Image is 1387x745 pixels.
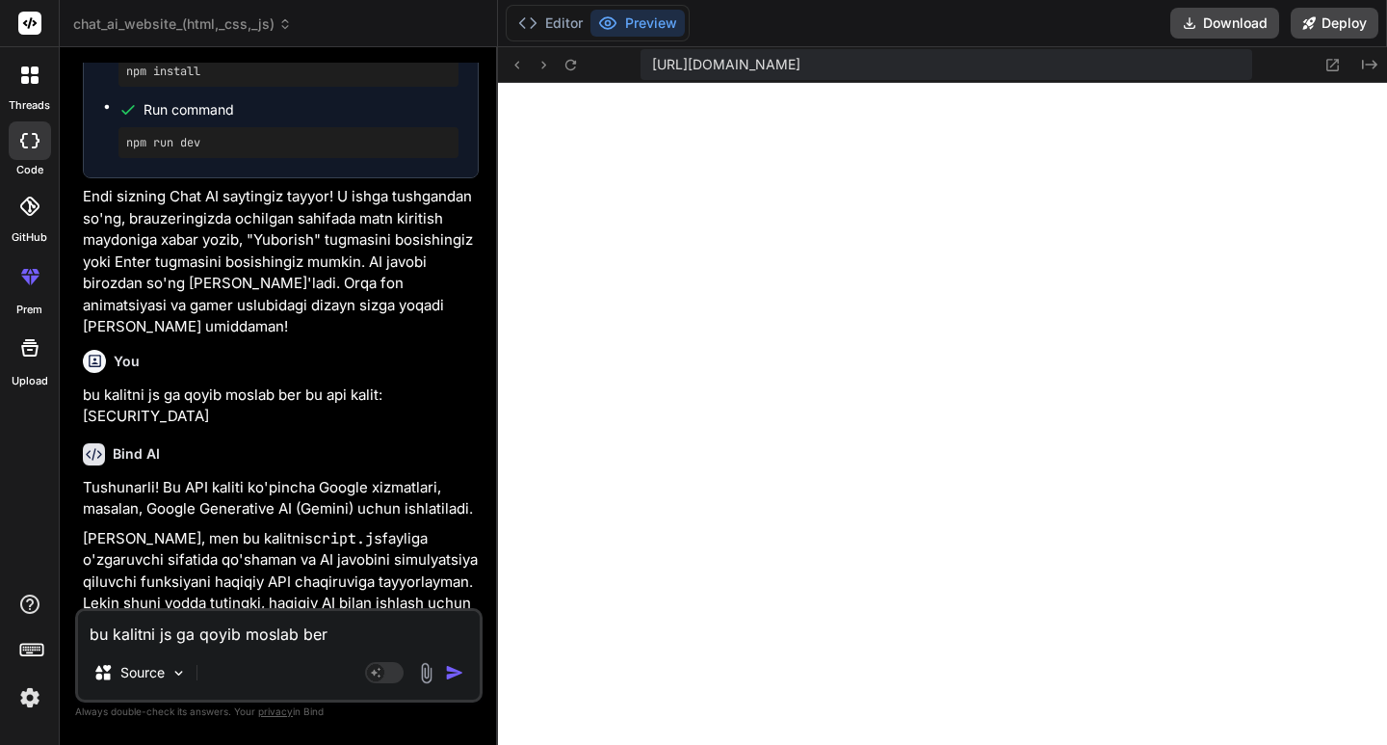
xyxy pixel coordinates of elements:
[83,528,479,724] p: [PERSON_NAME], men bu kalitni fayliga o'zgaruvchi sifatida qo'shaman va AI javobini simulyatsiya ...
[120,663,165,682] p: Source
[445,663,464,682] img: icon
[126,135,451,150] pre: npm run dev
[13,681,46,714] img: settings
[1170,8,1279,39] button: Download
[258,705,293,717] span: privacy
[590,10,685,37] button: Preview
[83,385,479,428] p: bu kalitni js ga qoyib moslab ber bu api kalit: [SECURITY_DATA]
[73,14,292,34] span: chat_ai_website_(html,_css,_js)
[12,229,47,246] label: GitHub
[113,444,160,464] h6: Bind AI
[1291,8,1378,39] button: Deploy
[83,186,479,338] p: Endi sizning Chat AI saytingiz tayyor! U ishga tushgandan so'ng, brauzeringizda ochilgan sahifada...
[170,665,187,681] img: Pick Models
[75,703,483,721] p: Always double-check its answers. Your in Bind
[126,64,451,79] pre: npm install
[510,10,590,37] button: Editor
[16,302,42,318] label: prem
[83,477,479,520] p: Tushunarli! Bu API kaliti ko'pincha Google xizmatlari, masalan, Google Generative AI (Gemini) uch...
[9,97,50,114] label: threads
[12,373,48,389] label: Upload
[114,352,140,371] h6: You
[144,100,458,120] span: Run command
[304,529,382,548] code: script.js
[498,83,1387,745] iframe: Preview
[652,55,800,74] span: [URL][DOMAIN_NAME]
[415,662,437,684] img: attachment
[16,162,43,178] label: code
